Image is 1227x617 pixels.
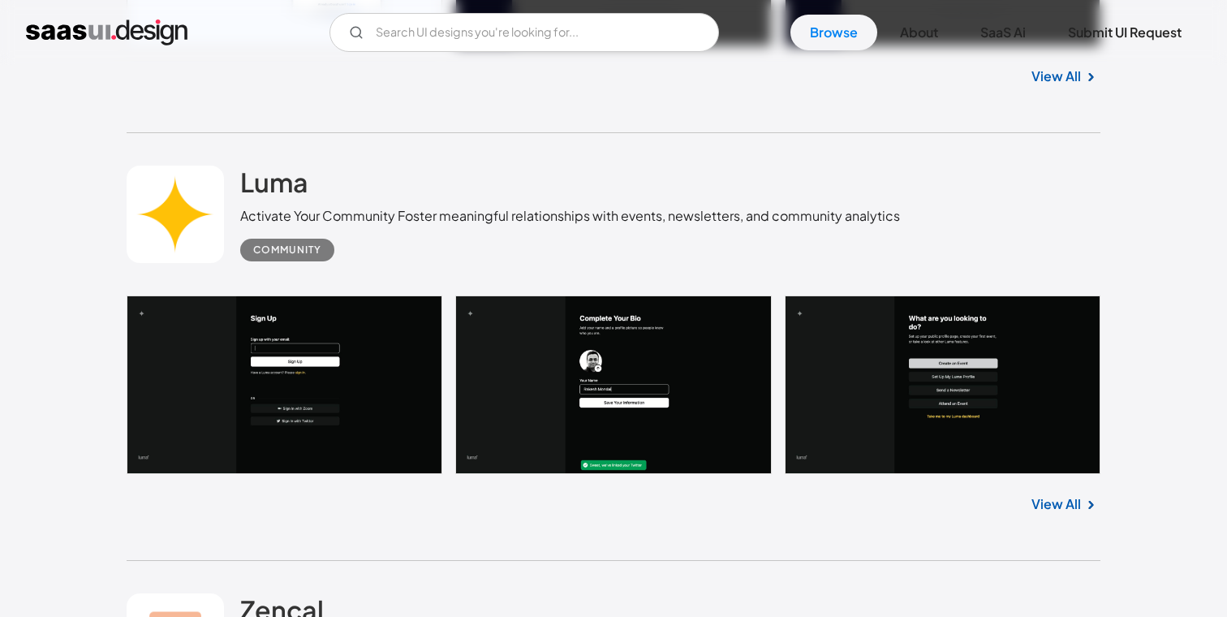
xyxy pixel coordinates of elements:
[240,166,308,198] h2: Luma
[1048,15,1201,50] a: Submit UI Request
[880,15,958,50] a: About
[1031,67,1081,86] a: View All
[26,19,187,45] a: home
[253,240,321,260] div: Community
[240,166,308,206] a: Luma
[790,15,877,50] a: Browse
[329,13,719,52] form: Email Form
[240,206,900,226] div: Activate Your Community Foster meaningful relationships with events, newsletters, and community a...
[1031,494,1081,514] a: View All
[961,15,1045,50] a: SaaS Ai
[329,13,719,52] input: Search UI designs you're looking for...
